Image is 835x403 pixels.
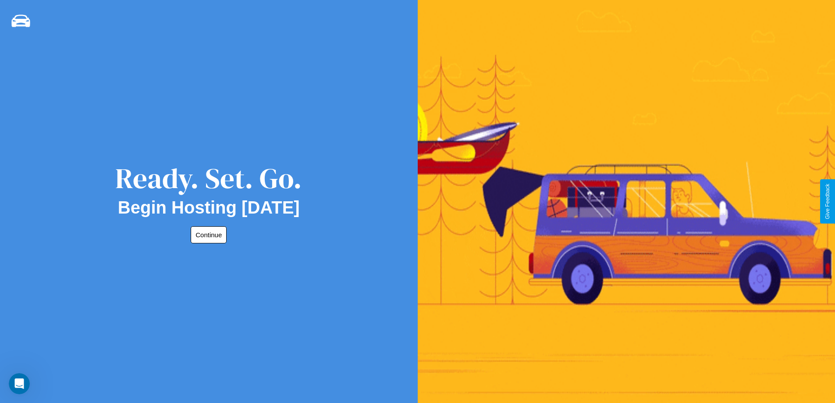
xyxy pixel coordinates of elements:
[118,198,300,218] h2: Begin Hosting [DATE]
[824,184,831,219] div: Give Feedback
[115,159,302,198] div: Ready. Set. Go.
[9,373,30,394] iframe: Intercom live chat
[191,226,227,243] button: Continue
